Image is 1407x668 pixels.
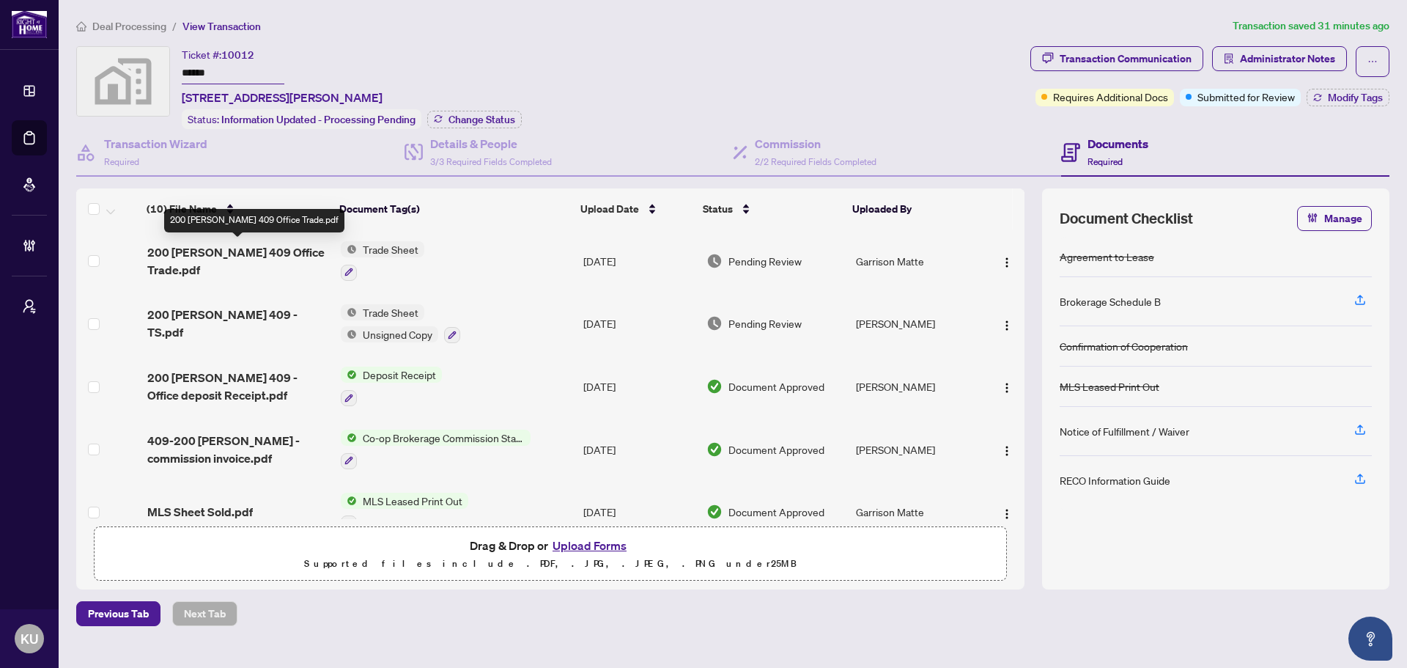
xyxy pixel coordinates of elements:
li: / [172,18,177,34]
td: [DATE] [577,230,701,293]
span: Modify Tags [1328,92,1383,103]
img: Status Icon [341,493,357,509]
div: Confirmation of Cooperation [1060,338,1188,354]
div: Agreement to Lease [1060,249,1154,265]
img: Document Status [706,315,723,331]
img: Logo [1001,382,1013,394]
th: Upload Date [575,188,697,230]
div: Ticket #: [182,46,254,63]
div: 200 [PERSON_NAME] 409 Office Trade.pdf [164,209,344,232]
span: Administrator Notes [1240,47,1335,70]
span: Pending Review [728,315,802,331]
button: Transaction Communication [1030,46,1203,71]
span: Change Status [448,114,515,125]
span: Status [703,201,733,217]
img: Logo [1001,445,1013,457]
span: Pending Review [728,253,802,269]
span: Previous Tab [88,602,149,625]
span: 2/2 Required Fields Completed [755,156,876,167]
img: Document Status [706,253,723,269]
img: Document Status [706,378,723,394]
td: [DATE] [577,418,701,481]
span: 200 [PERSON_NAME] 409 - Office deposit Receipt.pdf [147,369,329,404]
div: Status: [182,109,421,129]
img: Document Status [706,504,723,520]
span: Document Approved [728,378,824,394]
h4: Transaction Wizard [104,135,207,153]
td: [DATE] [577,293,701,356]
span: Required [1087,156,1123,167]
button: Status IconDeposit Receipt [341,367,442,406]
button: Logo [995,312,1019,335]
span: MLS Leased Print Out [357,493,468,509]
span: Document Approved [728,441,824,458]
span: Drag & Drop or [470,536,631,555]
span: (10) File Name [147,201,217,217]
span: [STREET_ADDRESS][PERSON_NAME] [182,89,383,106]
button: Logo [995,249,1019,273]
td: Garrison Matte [850,481,982,544]
h4: Commission [755,135,876,153]
article: Transaction saved 31 minutes ago [1233,18,1389,34]
h4: Details & People [430,135,552,153]
img: Logo [1001,508,1013,520]
img: Document Status [706,441,723,458]
span: Drag & Drop orUpload FormsSupported files include .PDF, .JPG, .JPEG, .PNG under25MB [95,527,1006,581]
img: Status Icon [341,430,357,446]
span: Manage [1324,207,1362,230]
button: Upload Forms [548,536,631,555]
button: Manage [1297,206,1372,231]
th: Uploaded By [846,188,978,230]
button: Open asap [1348,617,1392,661]
td: [DATE] [577,355,701,418]
button: Status IconMLS Leased Print Out [341,493,468,532]
img: logo [12,11,47,38]
div: MLS Leased Print Out [1060,378,1159,394]
span: View Transaction [182,20,261,33]
span: Information Updated - Processing Pending [221,113,416,126]
span: home [76,21,86,32]
span: Document Checklist [1060,208,1193,229]
td: [PERSON_NAME] [850,293,982,356]
img: Logo [1001,320,1013,331]
th: Document Tag(s) [333,188,575,230]
span: 409-200 [PERSON_NAME] - commission invoice.pdf [147,432,329,467]
span: Required [104,156,139,167]
td: [DATE] [577,481,701,544]
span: Document Approved [728,504,824,520]
span: ellipsis [1367,56,1378,67]
span: Unsigned Copy [357,326,438,342]
button: Next Tab [172,601,237,626]
span: 10012 [221,48,254,62]
img: Logo [1001,257,1013,268]
td: Garrison Matte [850,230,982,293]
span: Co-op Brokerage Commission Statement [357,430,531,446]
th: Status [697,188,846,230]
img: Status Icon [341,326,357,342]
span: Requires Additional Docs [1053,89,1168,105]
button: Logo [995,438,1019,461]
button: Modify Tags [1307,89,1389,106]
span: MLS Sheet Sold.pdf [147,503,253,521]
span: Submitted for Review [1197,89,1295,105]
button: Previous Tab [76,601,160,626]
td: [PERSON_NAME] [850,418,982,481]
button: Status IconTrade SheetStatus IconUnsigned Copy [341,304,460,344]
div: Notice of Fulfillment / Waiver [1060,423,1189,439]
span: 200 [PERSON_NAME] 409 Office Trade.pdf [147,243,329,279]
button: Change Status [427,111,522,128]
td: [PERSON_NAME] [850,355,982,418]
span: Upload Date [580,201,639,217]
button: Logo [995,500,1019,524]
span: 3/3 Required Fields Completed [430,156,552,167]
img: Status Icon [341,241,357,257]
span: solution [1224,54,1234,64]
span: Trade Sheet [357,304,424,320]
button: Administrator Notes [1212,46,1347,71]
p: Supported files include .PDF, .JPG, .JPEG, .PNG under 25 MB [103,555,997,573]
img: svg%3e [77,47,169,116]
span: user-switch [22,299,37,314]
img: Status Icon [341,367,357,383]
span: Deal Processing [92,20,166,33]
span: Deposit Receipt [357,367,442,383]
